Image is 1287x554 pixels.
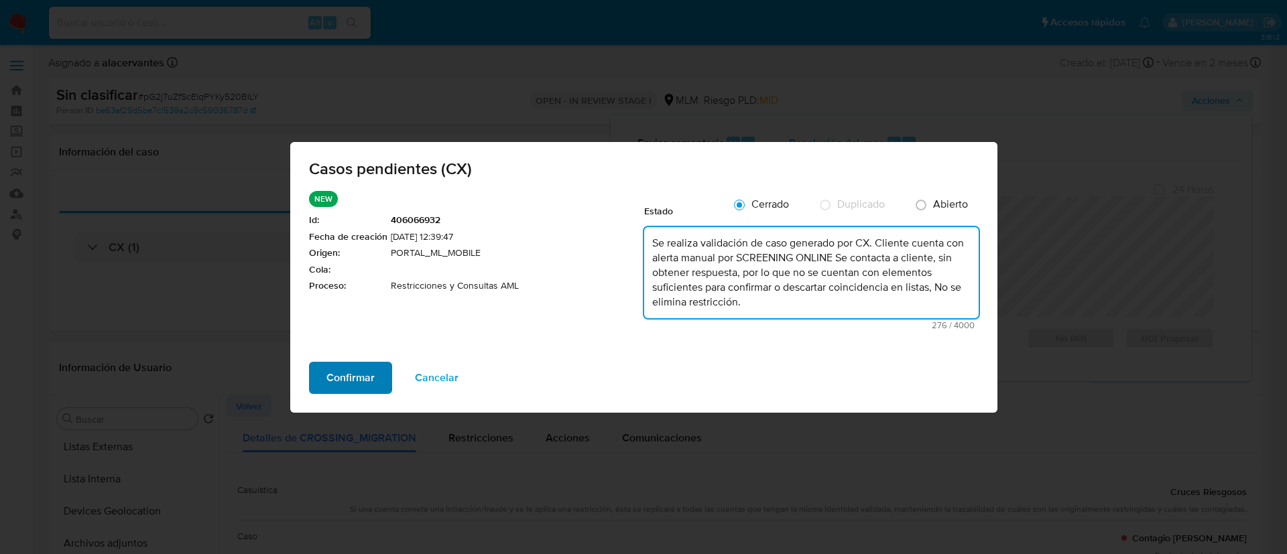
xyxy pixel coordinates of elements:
span: Cola : [309,263,387,277]
span: 406066932 [391,214,644,227]
button: Confirmar [309,362,392,394]
span: PORTAL_ML_MOBILE [391,247,644,260]
textarea: Se realiza validación de caso generado por CX. Cliente cuenta con alerta manual por SCREENING ONL... [644,227,979,318]
button: Cancelar [397,362,476,394]
span: Proceso : [309,279,387,293]
span: Abierto [933,196,968,212]
span: Cancelar [415,363,458,393]
span: Confirmar [326,363,375,393]
div: Estado [644,191,725,224]
span: Id : [309,214,387,227]
span: Restricciones y Consultas AML [391,279,644,293]
span: Casos pendientes (CX) [309,161,979,177]
span: Origen : [309,247,387,260]
span: [DATE] 12:39:47 [391,230,644,244]
span: Fecha de creación [309,230,387,244]
span: Máximo 4000 caracteres [648,321,975,330]
p: NEW [309,191,338,207]
span: Cerrado [751,196,789,212]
